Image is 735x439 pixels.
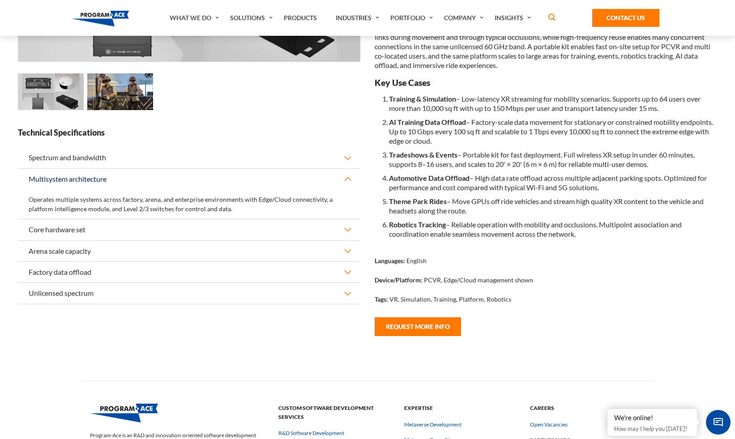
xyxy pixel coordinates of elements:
[389,294,511,304] p: VR, Simulation, Training, Platform, Robotics
[375,317,461,336] button: Request More Info
[530,404,645,413] strong: Careers
[389,115,717,148] li: – Factory-scale data movement for stationary or constrained mobility endpoints. Up to 10 Gbps eve...
[389,174,470,182] b: Automotive Data Offload
[375,295,388,303] strong: Tags:
[18,169,360,189] button: Multisystem architecture
[18,241,360,261] button: Arena scale capacity
[424,275,533,285] p: PCVR, Edge/Cloud management shown
[389,197,447,205] b: Theme Park Rides
[18,147,360,168] button: Spectrum and bandwidth
[18,127,360,138] strong: Technical Specifications
[90,404,158,422] img: Program-Ace
[389,217,717,241] li: – Reliable operation with mobility and occlusions. Multipoint association and coordination enable...
[389,150,457,159] b: Tradeshows & Events
[389,92,717,115] li: – Low-latency XR streaming for mobility scenarios. Supports up to 64 users over more than 10,000 ...
[18,262,360,282] button: Factory data offload
[404,405,519,411] a: Expertise
[375,257,405,264] strong: Languages:
[18,73,84,111] img: High-Speed Portable Wireless XR Platform - Preview 0
[278,404,393,421] strong: Custom Software Development Services
[614,413,690,422] div: We're online!
[72,11,129,26] img: Program-Ace
[706,410,731,435] span: Chat Widget
[375,23,717,70] p: Patented MAC and beamforming designs, along with multipoint association and coordination, maintai...
[389,148,717,171] li: – Portable kit for fast deployment. Full wireless XR setup in under 60 minutes, supports 8–16 use...
[389,94,456,103] b: Training & Simulation
[389,118,466,126] b: AI Training Data Offload
[614,423,690,434] p: How may I help you [DATE]?
[18,219,360,240] button: Core hardware set
[389,194,717,217] li: – Move GPUs off ride vehicles and stream high quality XR content to the vehicle and headsets alon...
[404,404,519,413] strong: Expertise
[18,283,360,303] button: Unlicensed spectrum
[389,171,717,194] li: – High data rate offload across multiple adjacent parking spots. Optimized for performance and co...
[404,421,462,429] a: Metaverse Development
[18,189,360,219] div: Operates multiple systems across factory, arena, and enterprise environments with Edge/Cloud conn...
[278,429,344,437] a: R&D Software Development
[406,256,427,265] p: English
[375,276,423,284] strong: Device/Platform:
[530,421,568,429] a: Open Vacancies
[389,220,446,229] b: Robotics Tracking
[375,77,717,88] h3: Key Use Cases
[592,9,659,27] a: Contact Us
[87,73,153,111] img: High-Speed Portable Wireless XR Platform - Preview 1
[278,413,393,420] a: Custom Software Development Services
